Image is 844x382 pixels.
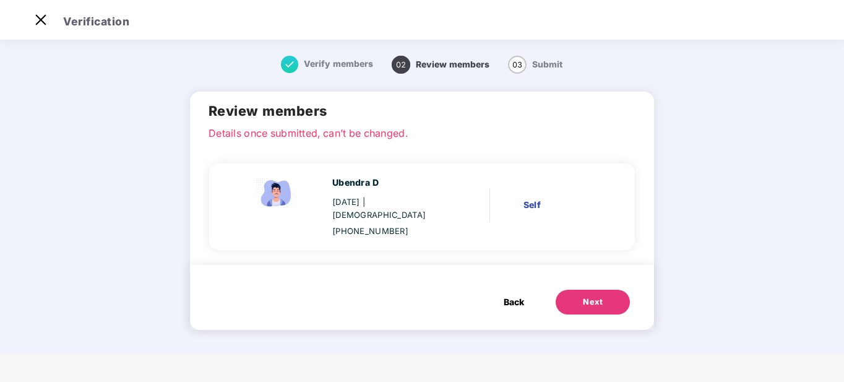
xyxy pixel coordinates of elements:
img: svg+xml;base64,PHN2ZyBpZD0iRW1wbG95ZWVfbWFsZSIgeG1sbnM9Imh0dHA6Ly93d3cudzMub3JnLzIwMDAvc3ZnIiB3aW... [252,176,301,211]
span: 02 [392,56,410,74]
span: Verify members [304,59,373,69]
div: Next [583,296,603,308]
span: | [DEMOGRAPHIC_DATA] [332,197,426,220]
div: [PHONE_NUMBER] [332,225,446,238]
button: Next [556,290,630,315]
span: Submit [532,59,562,69]
span: Review members [416,59,489,69]
button: Back [491,290,536,315]
div: Self [523,198,598,212]
div: Ubendra D [332,176,446,189]
h2: Review members [209,101,635,122]
p: Details once submitted, can’t be changed. [209,126,635,137]
span: 03 [508,56,527,74]
div: [DATE] [332,196,446,221]
span: Back [504,295,524,309]
img: svg+xml;base64,PHN2ZyB4bWxucz0iaHR0cDovL3d3dy53My5vcmcvMjAwMC9zdmciIHdpZHRoPSIxNiIgaGVpZ2h0PSIxNi... [281,56,298,73]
